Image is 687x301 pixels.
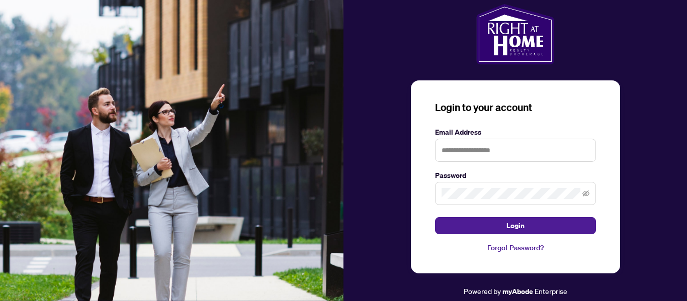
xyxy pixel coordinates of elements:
[476,4,554,64] img: ma-logo
[435,170,596,181] label: Password
[582,190,589,197] span: eye-invisible
[435,127,596,138] label: Email Address
[502,286,533,297] a: myAbode
[506,218,525,234] span: Login
[535,286,567,295] span: Enterprise
[435,242,596,253] a: Forgot Password?
[435,101,596,115] h3: Login to your account
[464,286,501,295] span: Powered by
[435,217,596,234] button: Login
